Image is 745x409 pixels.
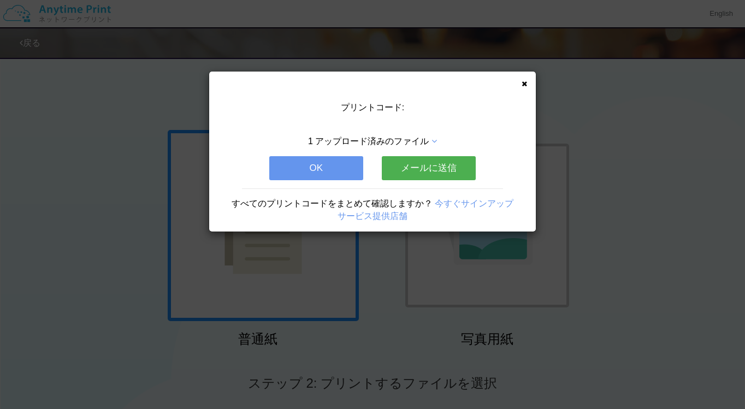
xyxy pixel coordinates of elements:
[435,199,513,208] a: 今すぐサインアップ
[382,156,476,180] button: メールに送信
[269,156,363,180] button: OK
[341,103,404,112] span: プリントコード:
[338,211,407,221] a: サービス提供店舗
[308,137,429,146] span: 1 アップロード済みのファイル
[232,199,433,208] span: すべてのプリントコードをまとめて確認しますか？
